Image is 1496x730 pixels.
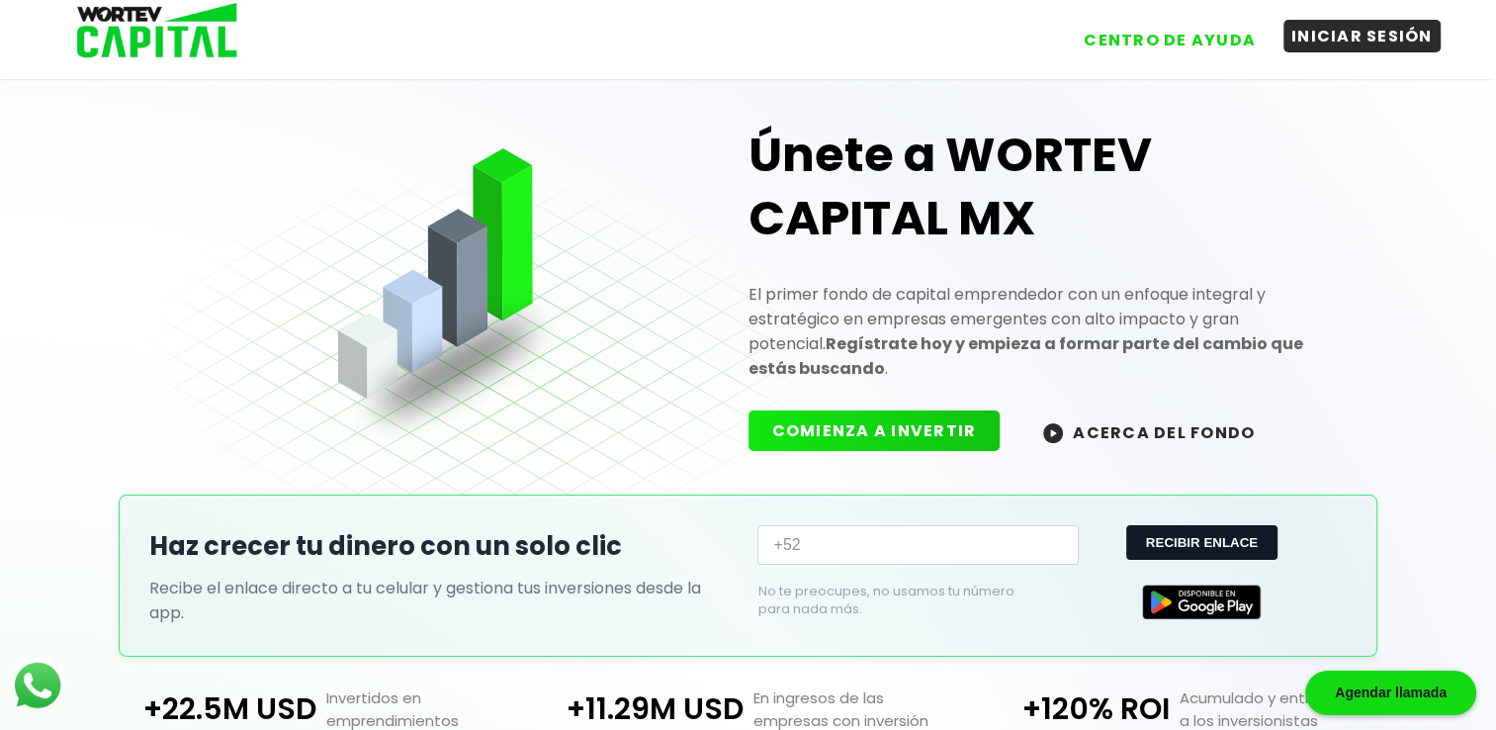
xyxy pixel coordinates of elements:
div: Agendar llamada [1305,671,1476,715]
img: Google Play [1142,585,1261,619]
img: logos_whatsapp-icon.242b2217.svg [10,658,65,713]
a: COMIENZA A INVERTIR [748,419,1020,442]
button: ACERCA DEL FONDO [1019,411,1278,453]
strong: Regístrate hoy y empieza a formar parte del cambio que estás buscando [748,332,1303,380]
a: INICIAR SESIÓN [1264,9,1441,56]
a: CENTRO DE AYUDA [1056,9,1264,56]
p: No te preocupes, no usamos tu número para nada más. [757,583,1047,618]
button: COMIENZA A INVERTIR [748,411,1001,451]
button: INICIAR SESIÓN [1283,20,1441,52]
h1: Únete a WORTEV CAPITAL MX [748,124,1347,250]
h2: Haz crecer tu dinero con un solo clic [149,527,738,566]
p: El primer fondo de capital emprendedor con un enfoque integral y estratégico en empresas emergent... [748,282,1347,381]
p: Recibe el enlace directo a tu celular y gestiona tus inversiones desde la app. [149,576,738,625]
button: CENTRO DE AYUDA [1076,24,1264,56]
img: wortev-capital-acerca-del-fondo [1043,423,1063,443]
button: RECIBIR ENLACE [1126,525,1277,560]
